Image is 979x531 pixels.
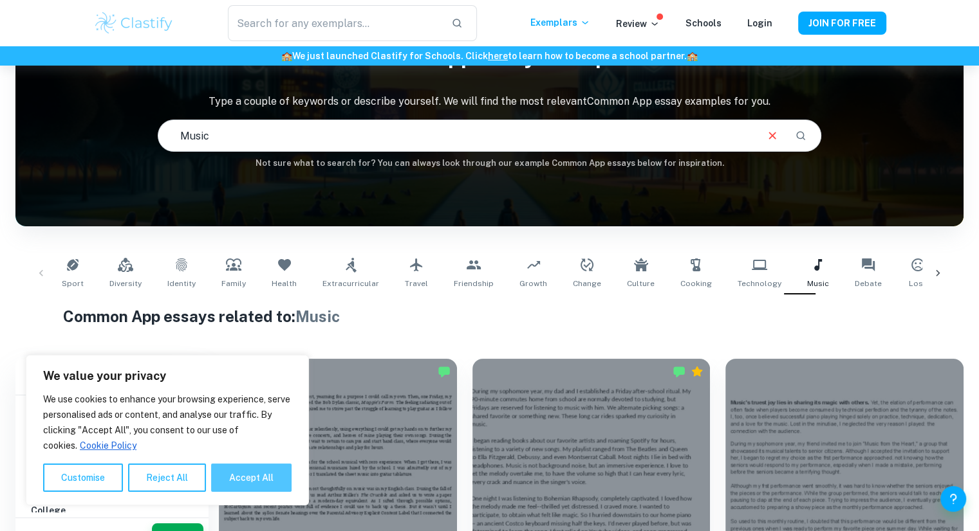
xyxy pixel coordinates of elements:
input: E.g. I love building drones, I used to be ashamed of my name... [158,118,755,154]
span: Music [807,278,829,289]
p: Exemplars [530,15,590,30]
input: Search for any exemplars... [228,5,440,41]
span: Technology [738,278,781,289]
button: Accept All [211,464,292,492]
span: Extracurricular [322,278,379,289]
span: Diversity [109,278,142,289]
p: We value your privacy [43,368,292,384]
h6: Not sure what to search for? You can always look through our example Common App essays below for ... [15,157,964,170]
a: Schools [685,18,722,28]
span: Travel [405,278,428,289]
a: here [488,51,508,61]
div: We value your privacy [26,355,309,505]
button: Search [790,125,812,147]
p: Review [616,17,660,31]
img: Marked [438,365,451,378]
span: Growth [519,278,547,289]
p: Type a couple of keywords or describe yourself. We will find the most relevant Common App essay e... [15,94,964,109]
span: Friendship [454,278,494,289]
h1: Common App essays related to: [63,305,917,328]
h6: Filter exemplars [15,359,209,395]
button: Clear [760,123,785,148]
button: Reject All [128,464,206,492]
span: Cooking [680,278,712,289]
span: Family [221,278,246,289]
span: Debate [855,278,882,289]
span: Identity [167,278,196,289]
img: Clastify logo [93,10,175,36]
span: Music [295,307,340,325]
span: Health [272,278,297,289]
div: Premium [691,365,704,378]
a: Login [747,18,772,28]
button: Help and Feedback [940,486,966,512]
a: Cookie Policy [79,440,137,451]
span: 🏫 [687,51,698,61]
span: Loss [909,278,928,289]
img: Marked [673,365,685,378]
span: Change [573,278,601,289]
span: Culture [627,278,655,289]
button: JOIN FOR FREE [798,12,886,35]
h6: We just launched Clastify for Schools. Click to learn how to become a school partner. [3,49,976,63]
button: Customise [43,464,123,492]
span: Sport [62,278,84,289]
span: 🏫 [281,51,292,61]
h6: College [31,503,193,517]
p: We use cookies to enhance your browsing experience, serve personalised ads or content, and analys... [43,392,292,453]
